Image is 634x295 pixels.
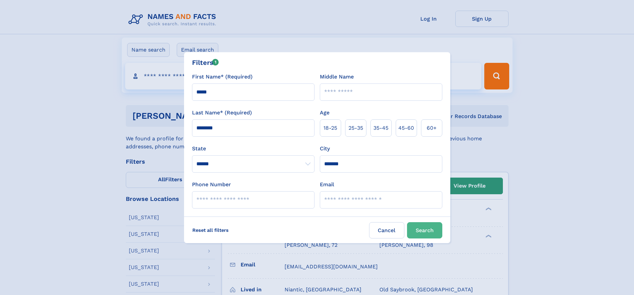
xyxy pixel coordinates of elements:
label: Reset all filters [188,222,233,238]
label: City [320,145,330,153]
span: 45‑60 [398,124,414,132]
span: 60+ [427,124,437,132]
span: 35‑45 [373,124,388,132]
label: State [192,145,315,153]
label: Age [320,109,329,117]
label: Last Name* (Required) [192,109,252,117]
label: Middle Name [320,73,354,81]
label: First Name* (Required) [192,73,253,81]
label: Phone Number [192,181,231,189]
span: 18‑25 [323,124,337,132]
button: Search [407,222,442,238]
span: 25‑35 [348,124,363,132]
label: Cancel [369,222,404,238]
div: Filters [192,58,219,68]
label: Email [320,181,334,189]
